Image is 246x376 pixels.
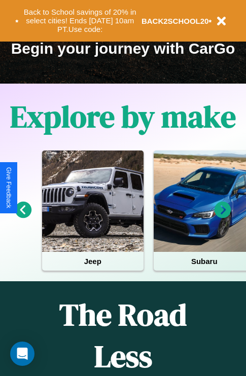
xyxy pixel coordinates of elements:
h1: Explore by make [10,96,236,137]
div: Give Feedback [5,167,12,208]
button: Back to School savings of 20% in select cities! Ends [DATE] 10am PT.Use code: [19,5,142,36]
h4: Jeep [42,252,144,271]
b: BACK2SCHOOL20 [142,17,209,25]
div: Open Intercom Messenger [10,342,34,366]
